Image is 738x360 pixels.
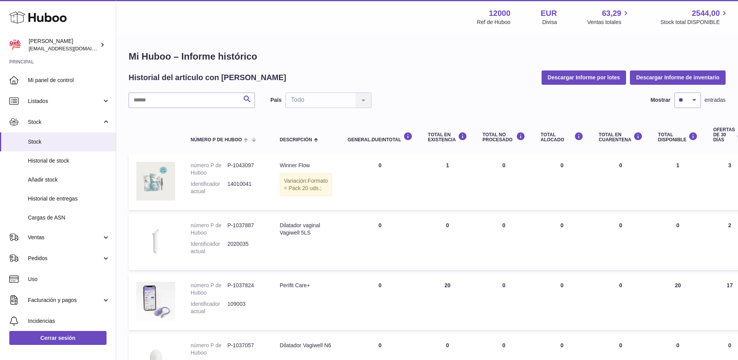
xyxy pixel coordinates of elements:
span: Añadir stock [28,176,110,183]
div: [PERSON_NAME] [29,38,98,52]
span: número P de Huboo [191,137,242,142]
td: 1 [420,154,475,210]
span: Cargas de ASN [28,214,110,221]
div: Perifit Care+ [280,282,332,289]
span: 63,29 [602,8,621,19]
span: Stock total DISPONIBLE [661,19,729,26]
img: product image [136,162,175,201]
dd: P-1037824 [227,282,264,297]
span: 0 [619,222,622,228]
td: 20 [650,274,705,330]
div: Dilatador Vagiwell N6 [280,342,332,349]
dd: P-1037887 [227,222,264,237]
img: product image [136,222,175,261]
span: 0 [619,162,622,168]
img: product image [136,282,175,321]
div: Total DISPONIBLE [658,132,698,142]
span: 2544,00 [692,8,720,19]
img: mar@ensuelofirme.com [9,39,21,51]
div: Variación: [280,173,332,196]
span: Incidencias [28,317,110,325]
a: 63,29 Ventas totales [587,8,630,26]
td: 0 [420,214,475,270]
td: 1 [650,154,705,210]
span: Stock [28,118,102,126]
dt: Identificador actual [191,300,227,315]
dd: 14010041 [227,180,264,195]
span: Descripción [280,137,312,142]
div: Total ALOCADO [541,132,583,142]
h1: Mi Huboo – Informe histórico [129,50,726,63]
span: 0 [619,342,622,348]
dd: P-1043097 [227,162,264,177]
button: Descargar Informe por lotes [542,70,626,84]
strong: 12000 [489,8,511,19]
td: 0 [340,154,420,210]
div: general.dueInTotal [347,132,412,142]
td: 0 [340,274,420,330]
span: Historial de stock [28,157,110,165]
td: 20 [420,274,475,330]
button: Descargar Informe de inventario [630,70,726,84]
span: Ventas totales [587,19,630,26]
a: Cerrar sesión [9,331,107,345]
span: Pedidos [28,255,102,262]
span: entradas [705,96,726,104]
td: 0 [533,214,591,270]
dt: número P de Huboo [191,222,227,237]
div: Ref de Huboo [477,19,510,26]
a: 2544,00 Stock total DISPONIBLE [661,8,729,26]
dt: Identificador actual [191,240,227,255]
span: [EMAIL_ADDRESS][DOMAIN_NAME] [29,45,114,51]
dt: número P de Huboo [191,342,227,357]
div: Winner Flow [280,162,332,169]
span: Formato = Pack 20 uds.; [284,178,328,191]
span: Mi panel de control [28,77,110,84]
dd: P-1037057 [227,342,264,357]
span: Historial de entregas [28,195,110,202]
div: Divisa [542,19,557,26]
td: 0 [475,214,533,270]
div: Total en EXISTENCIA [428,132,467,142]
dt: Identificador actual [191,180,227,195]
div: Total NO PROCESADO [483,132,525,142]
h2: Historial del artículo con [PERSON_NAME] [129,72,286,83]
span: Ventas [28,234,102,241]
div: Dilatador vaginal Vagiwell 5LS [280,222,332,237]
dd: 109003 [227,300,264,315]
strong: EUR [541,8,557,19]
span: Facturación y pagos [28,297,102,304]
dd: 2020035 [227,240,264,255]
td: 0 [340,214,420,270]
td: 0 [650,214,705,270]
td: 0 [533,154,591,210]
td: 0 [533,274,591,330]
td: 0 [475,154,533,210]
div: Total en CUARENTENA [599,132,643,142]
span: 0 [619,282,622,288]
span: Listados [28,98,102,105]
label: Mostrar [650,96,670,104]
dt: número P de Huboo [191,162,227,177]
label: País [270,96,282,104]
td: 0 [475,274,533,330]
dt: número P de Huboo [191,282,227,297]
span: Uso [28,276,110,283]
span: Stock [28,138,110,146]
